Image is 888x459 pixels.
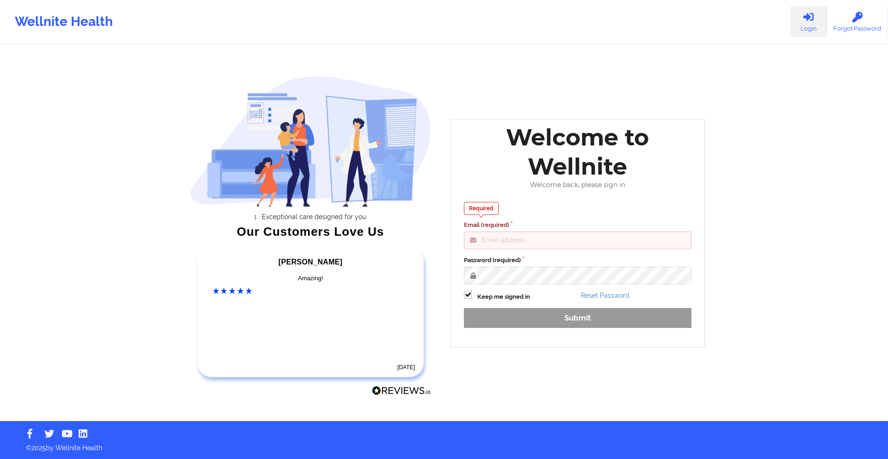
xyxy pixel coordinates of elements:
[457,123,698,181] div: Welcome to Wellnite
[213,274,409,283] div: Amazing!
[397,364,415,371] time: [DATE]
[790,6,826,37] a: Login
[190,75,432,207] img: wellnite-auth-hero_200.c722682e.png
[372,386,431,398] a: Reviews.io Logo
[190,227,432,236] div: Our Customers Love Us
[457,181,698,189] div: Welcome back, please sign in
[826,6,888,37] a: Forgot Password
[372,386,431,396] img: Reviews.io Logo
[581,292,629,299] a: Reset Password
[464,220,691,230] label: Email (required)
[464,202,499,215] div: Required
[198,213,431,220] li: Exceptional care designed for you.
[477,292,530,302] label: Keep me signed in
[278,258,342,266] span: [PERSON_NAME]
[19,437,869,453] p: © 2025 by Wellnite Health
[464,232,691,249] input: Email address
[464,256,691,265] label: Password (required)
